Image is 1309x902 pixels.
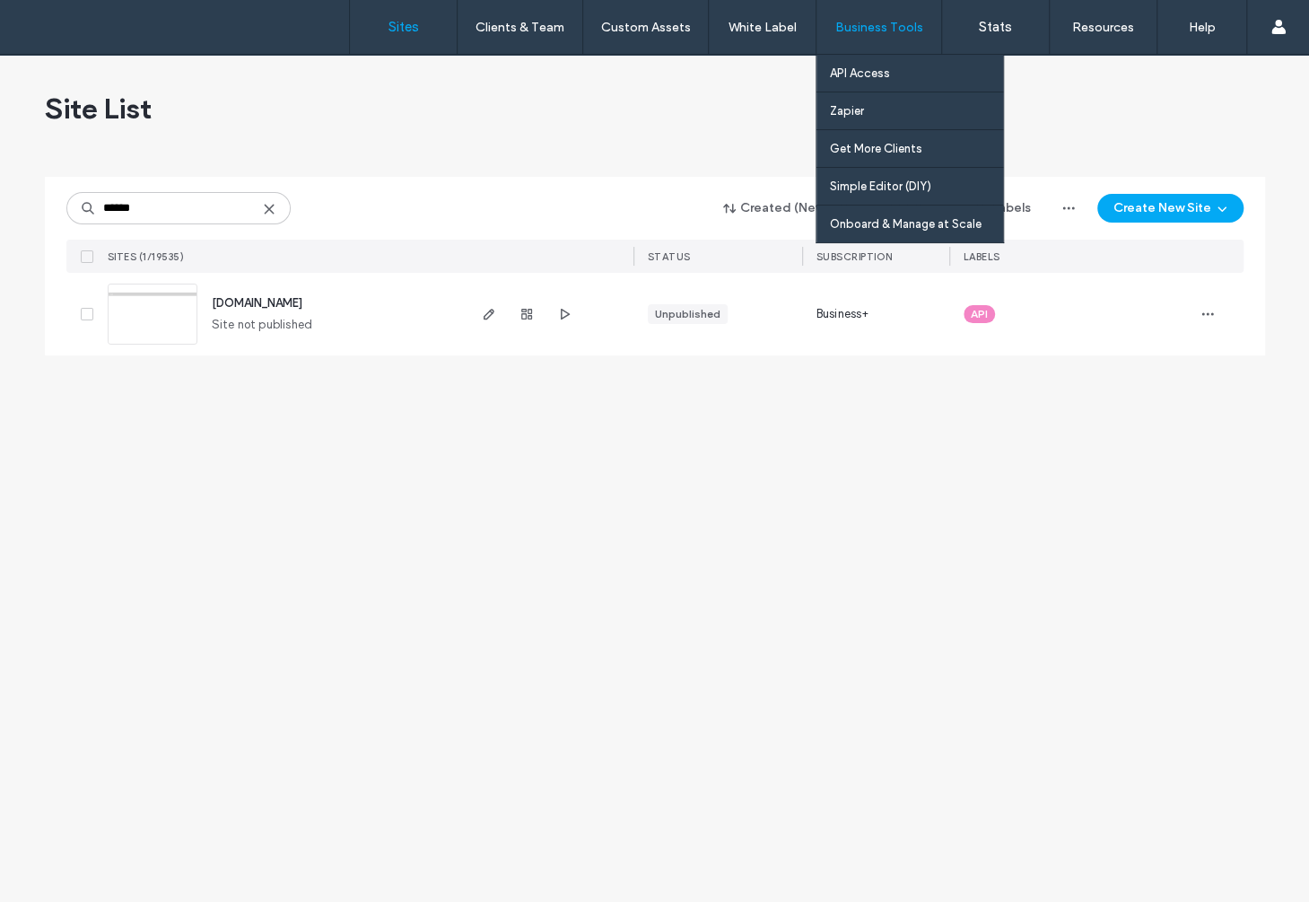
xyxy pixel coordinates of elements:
label: White Label [729,20,797,35]
label: Get More Clients [830,142,922,155]
a: Get More Clients [830,130,1003,167]
label: Zapier [830,104,864,118]
a: Simple Editor (DIY) [830,168,1003,205]
span: SITES (1/19535) [108,250,185,263]
a: Onboard & Manage at Scale [830,206,1003,242]
a: Zapier [830,92,1003,129]
label: Sites [388,19,419,35]
label: Clients & Team [476,20,564,35]
div: Unpublished [655,306,720,322]
span: Business+ [816,305,869,323]
span: LABELS [964,250,1000,263]
label: Custom Assets [601,20,691,35]
button: Create New Site [1097,194,1244,223]
label: API Access [830,66,890,80]
span: STATUS [648,250,691,263]
span: Help [41,13,78,29]
span: API [971,306,988,322]
span: SUBSCRIPTION [816,250,893,263]
a: API Access [830,55,1003,92]
label: Stats [979,19,1012,35]
label: Business Tools [835,20,923,35]
label: Resources [1072,20,1134,35]
span: Site List [45,91,152,127]
label: Simple Editor (DIY) [830,180,931,193]
span: Site not published [212,316,313,334]
button: Created (Newest) [708,194,865,223]
label: Help [1189,20,1216,35]
a: [DOMAIN_NAME] [212,296,302,310]
label: Onboard & Manage at Scale [830,217,982,231]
